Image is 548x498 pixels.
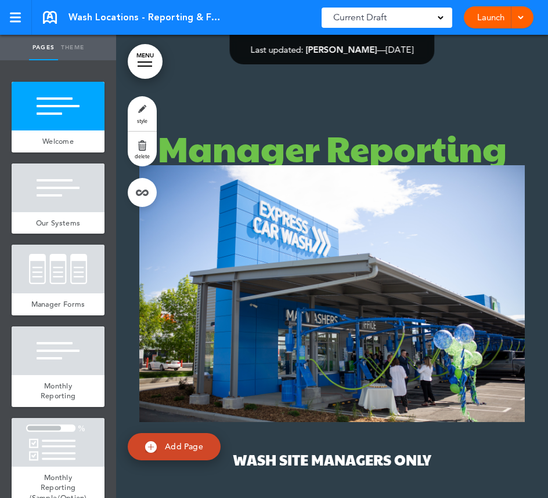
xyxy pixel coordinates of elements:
span: Last updated: [251,44,304,55]
a: Pages [29,35,58,60]
a: Add Page [128,433,221,460]
span: [DATE] [386,44,414,55]
span: Our Systems [36,218,80,228]
img: add.svg [145,441,157,453]
span: Current Draft [333,9,387,26]
span: Welcome [42,136,74,146]
span: delete [135,152,150,159]
a: MENU [128,44,163,79]
span: Wash Locations - Reporting & Forms [68,11,225,24]
span: Add Page [165,441,203,452]
span: Monthly Reporting [41,381,76,401]
div: — [251,45,414,54]
a: Manager Forms [12,293,104,315]
span: Manager Forms [31,299,85,309]
a: Our Systems [12,212,104,234]
span: Manager Reporting [158,123,507,172]
a: Theme [58,35,87,60]
a: Monthly Reporting [12,375,104,407]
a: Welcome [12,130,104,152]
a: Launch [473,6,509,28]
span: [PERSON_NAME] [306,44,377,55]
a: style [128,96,157,131]
span: style [137,117,147,124]
span: WASH SITE MANAGERS ONLY [233,449,431,470]
img: 1738170729195-20220622MintSmartwash0282.jpg [139,165,525,422]
a: delete [128,132,157,166]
